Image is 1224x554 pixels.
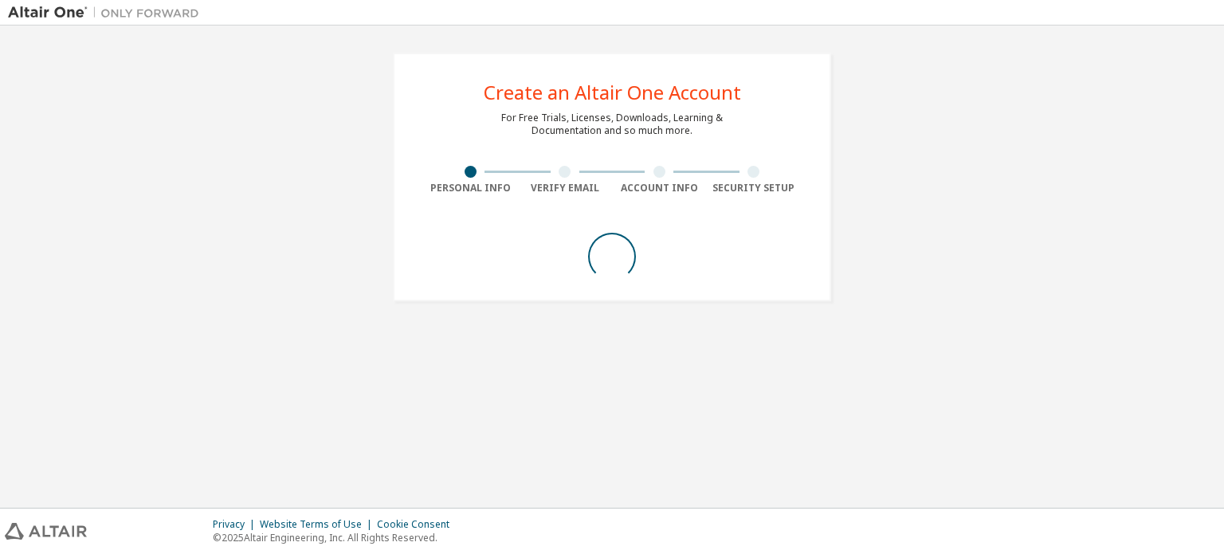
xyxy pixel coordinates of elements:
[423,182,518,194] div: Personal Info
[5,523,87,540] img: altair_logo.svg
[260,518,377,531] div: Website Terms of Use
[213,518,260,531] div: Privacy
[377,518,459,531] div: Cookie Consent
[501,112,723,137] div: For Free Trials, Licenses, Downloads, Learning & Documentation and so much more.
[707,182,802,194] div: Security Setup
[518,182,613,194] div: Verify Email
[213,531,459,544] p: © 2025 Altair Engineering, Inc. All Rights Reserved.
[8,5,207,21] img: Altair One
[484,83,741,102] div: Create an Altair One Account
[612,182,707,194] div: Account Info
